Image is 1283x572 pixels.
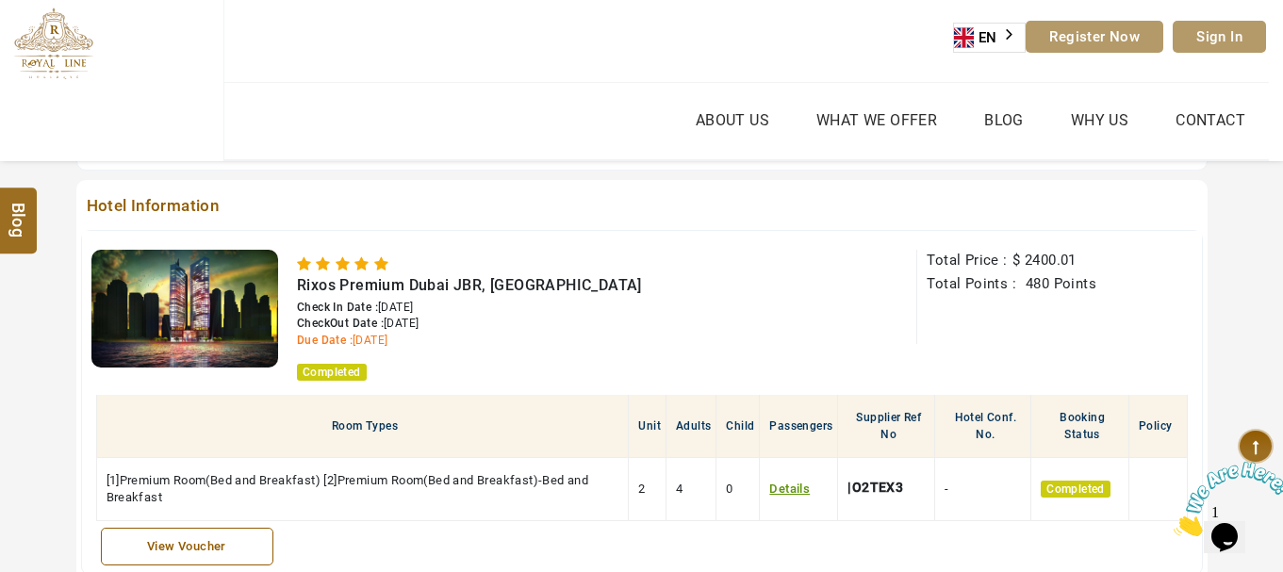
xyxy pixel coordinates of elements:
span: [DATE] [378,301,413,314]
a: About Us [691,106,774,134]
a: Blog [979,106,1028,134]
th: Child [716,395,760,458]
span: [DATE] [353,334,387,347]
a: Details [769,482,810,496]
span: CheckOut Date : [297,317,384,330]
span: Check In Date : [297,301,378,314]
span: Completed [297,364,367,381]
div: View Voucher [111,538,263,556]
a: Register Now [1026,21,1163,53]
a: Contact [1171,106,1250,134]
th: Supplier Ref No [838,395,935,458]
a: EN [954,24,1026,52]
th: Passengers [760,395,838,458]
span: 1 [8,8,15,24]
th: Unit [629,395,666,458]
div: |O2TEX3 [847,474,913,504]
span: - [945,482,948,496]
span: Completed [1041,481,1110,498]
span: 0 [726,482,732,496]
span: 4 [676,482,683,496]
span: Hotel Information [81,194,1091,221]
span: Total Price : [927,252,1007,269]
th: Room Types [96,395,629,458]
span: Due Date : [297,334,353,347]
a: View Voucher [101,528,273,566]
img: fwYYbLBg_71978f270694c14541f78503ede68acb.jpg [91,250,279,368]
span: [DATE] [384,317,419,330]
th: Adults [666,395,716,458]
span: Blog [7,202,31,218]
span: $ [1012,252,1020,269]
img: The Royal Line Holidays [14,8,93,79]
span: 480 Points [1026,275,1096,292]
aside: Language selected: English [953,23,1027,53]
a: What we Offer [812,106,942,134]
span: Policy [1139,419,1172,433]
a: Why Us [1066,106,1133,134]
th: Hotel Conf. No. [935,395,1031,458]
th: Booking Status [1031,395,1129,458]
span: Rixos Premium Dubai JBR, [GEOGRAPHIC_DATA] [297,276,642,294]
iframe: chat widget [1166,454,1283,544]
a: Sign In [1173,21,1266,53]
span: 2400.01 [1025,252,1077,269]
img: Chat attention grabber [8,8,124,82]
span: Total Points : [927,275,1016,292]
span: 2 [638,482,645,496]
span: [1]Premium Room(Bed and Breakfast) [2]Premium Room(Bed and Breakfast)-Bed and Breakfast [107,473,589,504]
div: Language [953,23,1027,53]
